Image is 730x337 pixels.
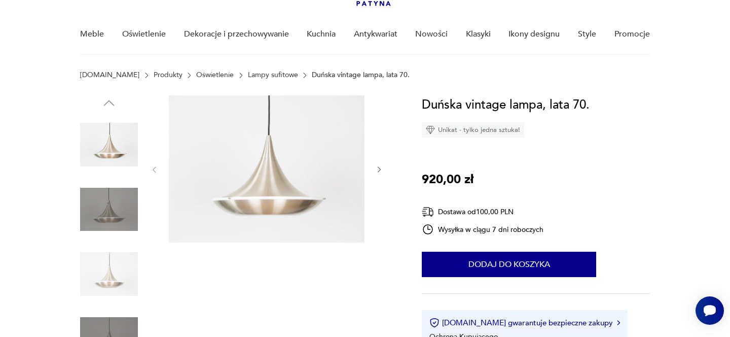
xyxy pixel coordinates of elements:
a: Nowości [415,15,448,54]
div: Unikat - tylko jedna sztuka! [422,122,524,138]
a: Oświetlenie [196,71,234,79]
h1: Duńska vintage lampa, lata 70. [422,95,590,115]
p: 920,00 zł [422,170,473,189]
p: Duńska vintage lampa, lata 70. [312,71,410,79]
iframe: Smartsupp widget button [696,296,724,325]
img: Zdjęcie produktu Duńska vintage lampa, lata 70. [80,181,138,239]
a: Ikony designu [508,15,560,54]
img: Ikona dostawy [422,206,434,218]
img: Zdjęcie produktu Duńska vintage lampa, lata 70. [80,245,138,303]
a: Kuchnia [307,15,336,54]
a: Dekoracje i przechowywanie [184,15,289,54]
a: Style [578,15,596,54]
img: Ikona diamentu [426,125,435,134]
a: Produkty [154,71,182,79]
div: Dostawa od 100,00 PLN [422,206,543,218]
a: Meble [80,15,104,54]
a: [DOMAIN_NAME] [80,71,139,79]
img: Zdjęcie produktu Duńska vintage lampa, lata 70. [169,95,364,243]
button: Dodaj do koszyka [422,252,596,277]
div: Wysyłka w ciągu 7 dni roboczych [422,223,543,235]
img: Zdjęcie produktu Duńska vintage lampa, lata 70. [80,116,138,174]
a: Lampy sufitowe [248,71,298,79]
a: Klasyki [466,15,491,54]
img: Ikona certyfikatu [429,318,440,328]
a: Antykwariat [354,15,397,54]
a: Oświetlenie [122,15,166,54]
a: Promocje [614,15,650,54]
button: [DOMAIN_NAME] gwarantuje bezpieczne zakupy [429,318,619,328]
img: Ikona strzałki w prawo [617,320,620,325]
